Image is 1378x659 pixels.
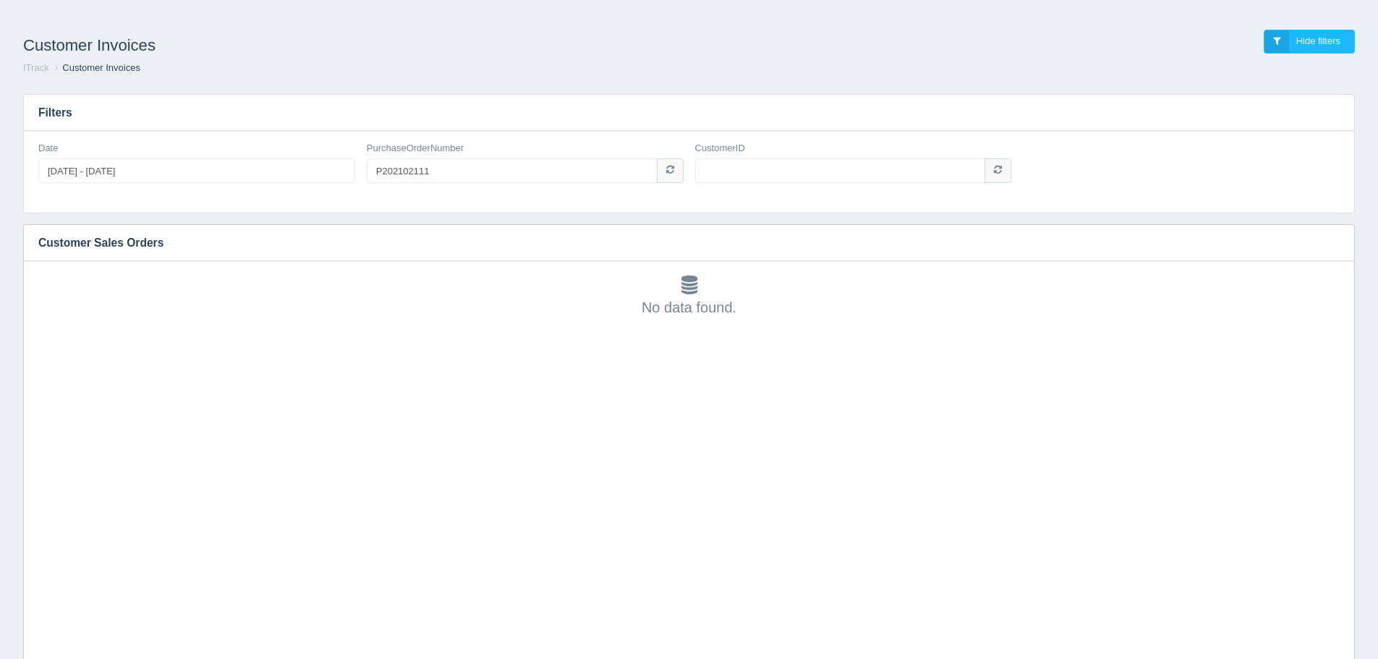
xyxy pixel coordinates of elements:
h3: Customer Sales Orders [24,225,1332,261]
span: Hide filters [1296,35,1340,46]
div: No data found. [38,276,1340,318]
h1: Customer Invoices [23,30,689,61]
label: PurchaseOrderNumber [367,142,464,156]
label: Date [38,142,58,156]
li: Customer Invoices [51,61,140,75]
a: ITrack [23,62,49,73]
h3: Filters [24,95,1354,131]
a: Hide filters [1264,30,1355,54]
label: CustomerID [695,142,745,156]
